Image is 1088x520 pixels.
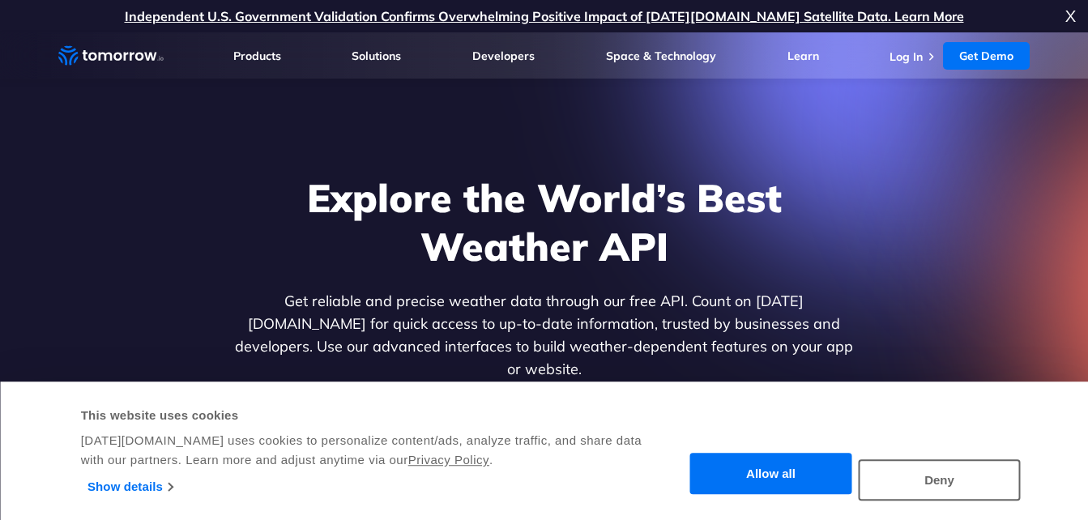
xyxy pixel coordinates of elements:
[233,49,281,63] a: Products
[232,173,857,271] h1: Explore the World’s Best Weather API
[943,42,1030,70] a: Get Demo
[125,8,964,24] a: Independent U.S. Government Validation Confirms Overwhelming Positive Impact of [DATE][DOMAIN_NAM...
[81,406,662,425] div: This website uses cookies
[87,475,173,499] a: Show details
[787,49,819,63] a: Learn
[690,454,852,495] button: Allow all
[890,49,923,64] a: Log In
[81,431,662,470] div: [DATE][DOMAIN_NAME] uses cookies to personalize content/ads, analyze traffic, and share data with...
[859,459,1021,501] button: Deny
[352,49,401,63] a: Solutions
[58,44,164,68] a: Home link
[408,453,489,467] a: Privacy Policy
[472,49,535,63] a: Developers
[606,49,716,63] a: Space & Technology
[232,290,857,381] p: Get reliable and precise weather data through our free API. Count on [DATE][DOMAIN_NAME] for quic...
